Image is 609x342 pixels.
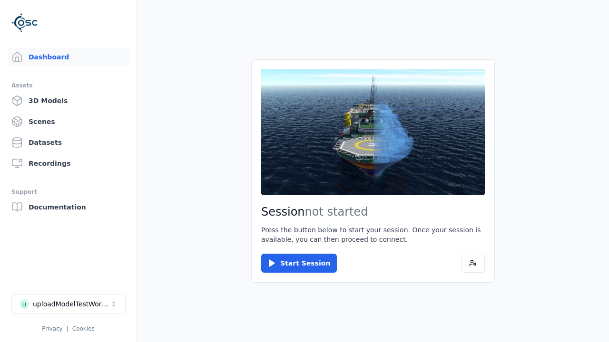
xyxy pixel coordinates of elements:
span: | [67,325,69,332]
a: Documentation [8,198,129,217]
h2: Session [261,204,485,219]
button: Start Session [261,254,337,273]
div: Support [11,186,125,198]
a: Scenes [8,112,129,131]
a: Cookies [72,325,95,332]
a: Privacy [42,325,62,332]
div: Assets [11,80,125,91]
img: Logo [11,9,38,36]
div: uploadModelTestWorkspace [33,299,110,309]
button: Select a workspace [11,294,126,313]
a: Recordings [8,154,129,173]
span: not started [305,205,368,218]
a: Datasets [8,133,129,152]
a: 3D Models [8,91,129,110]
p: Press the button below to start your session. Once your session is available, you can then procee... [261,225,485,244]
div: u [20,299,29,309]
a: Dashboard [8,47,129,66]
